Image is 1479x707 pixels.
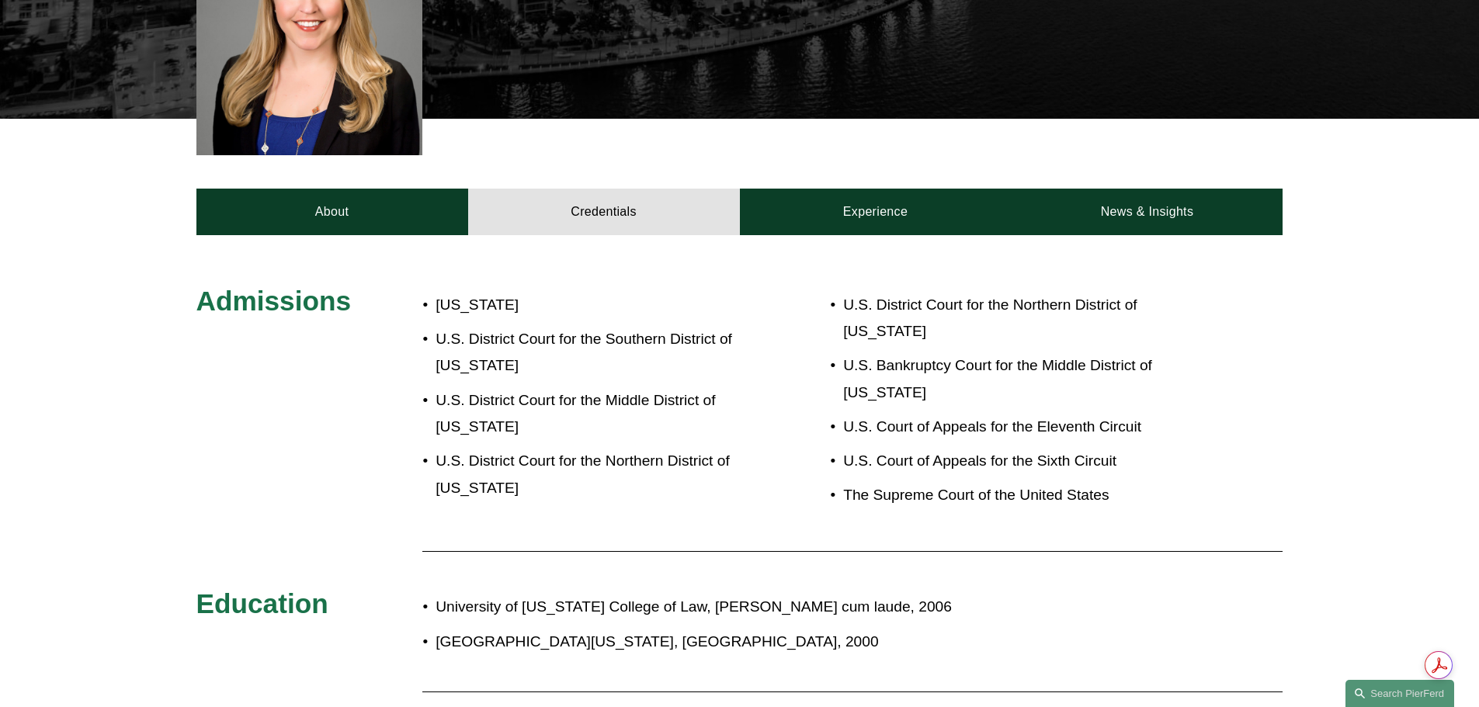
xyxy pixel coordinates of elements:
a: News & Insights [1011,189,1283,235]
p: [GEOGRAPHIC_DATA][US_STATE], [GEOGRAPHIC_DATA], 2000 [436,629,1147,656]
p: University of [US_STATE] College of Law, [PERSON_NAME] cum laude, 2006 [436,594,1147,621]
a: Search this site [1345,680,1454,707]
p: U.S. District Court for the Northern District of [US_STATE] [843,292,1193,345]
p: U.S. District Court for the Middle District of [US_STATE] [436,387,739,441]
a: Experience [740,189,1012,235]
a: Credentials [468,189,740,235]
p: U.S. Court of Appeals for the Sixth Circuit [843,448,1193,475]
span: Education [196,588,328,619]
span: Admissions [196,286,351,316]
p: U.S. District Court for the Northern District of [US_STATE] [436,448,739,501]
p: U.S. District Court for the Southern District of [US_STATE] [436,326,739,379]
p: The Supreme Court of the United States [843,482,1193,509]
p: U.S. Court of Appeals for the Eleventh Circuit [843,414,1193,441]
p: U.S. Bankruptcy Court for the Middle District of [US_STATE] [843,352,1193,406]
p: [US_STATE] [436,292,739,319]
a: About [196,189,468,235]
